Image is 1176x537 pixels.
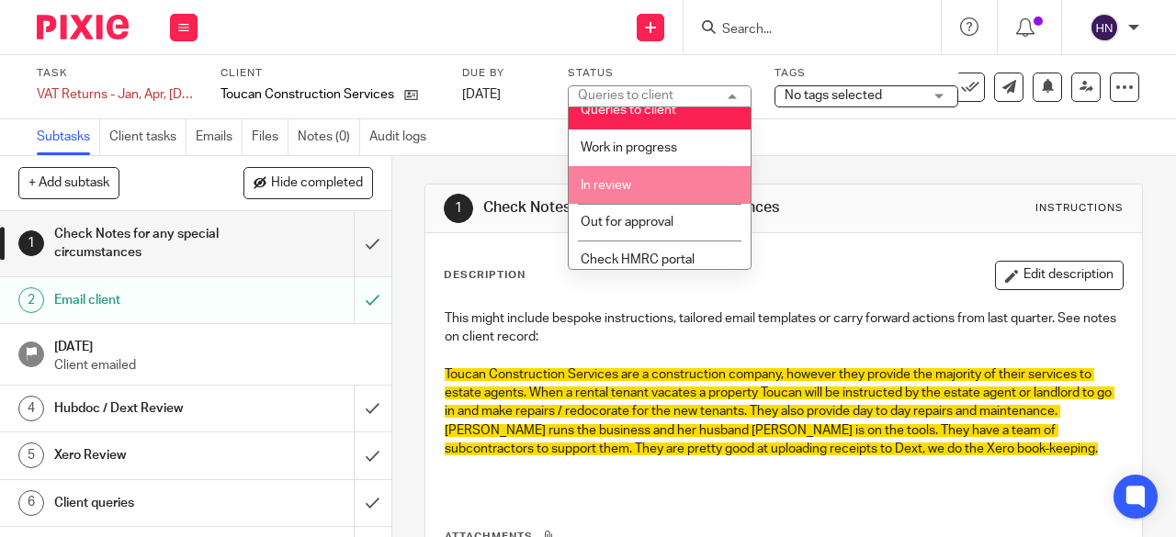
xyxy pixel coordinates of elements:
div: 1 [444,194,473,223]
p: This might include bespoke instructions, tailored email templates or carry forward actions from l... [445,309,1123,347]
button: + Add subtask [18,167,119,198]
a: Emails [196,119,243,155]
div: 1 [18,230,44,256]
img: svg%3E [1090,13,1119,42]
label: Status [568,66,752,81]
span: Check HMRC portal [581,253,695,266]
span: Queries to client [581,104,676,117]
h1: Client queries [54,489,242,517]
span: Hide completed [271,176,363,191]
div: 2 [18,287,44,313]
input: Search [720,22,886,39]
a: Client tasks [109,119,187,155]
span: [DATE] [462,88,501,101]
div: 4 [18,396,44,421]
div: Instructions [1035,201,1124,216]
div: Queries to client [578,89,673,102]
label: Client [220,66,439,81]
label: Tags [775,66,958,81]
span: In review [581,179,631,192]
h1: Check Notes for any special circumstances [483,198,823,218]
p: Description [444,268,526,283]
h1: Email client [54,286,242,314]
a: Subtasks [37,119,100,155]
p: Toucan Construction Services Ltd [220,85,395,104]
a: Notes (0) [298,119,360,155]
button: Edit description [995,261,1124,290]
h1: Check Notes for any special circumstances [54,220,242,267]
span: Toucan Construction Services are a construction company, however they provide the majority of the... [445,368,1114,455]
a: Audit logs [369,119,435,155]
span: Out for approval [581,216,673,229]
span: No tags selected [785,89,882,102]
h1: Xero Review [54,442,242,469]
div: VAT Returns - Jan, Apr, [DATE], Oct [37,85,198,104]
div: 5 [18,442,44,468]
img: Pixie [37,15,129,39]
button: Hide completed [243,167,373,198]
a: Files [252,119,288,155]
label: Task [37,66,198,81]
h1: [DATE] [54,333,373,356]
div: 6 [18,490,44,516]
label: Due by [462,66,545,81]
h1: Hubdoc / Dext Review [54,395,242,422]
div: VAT Returns - Jan, Apr, Jul, Oct [37,85,198,104]
span: Work in progress [581,141,677,154]
p: Client emailed [54,356,373,375]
